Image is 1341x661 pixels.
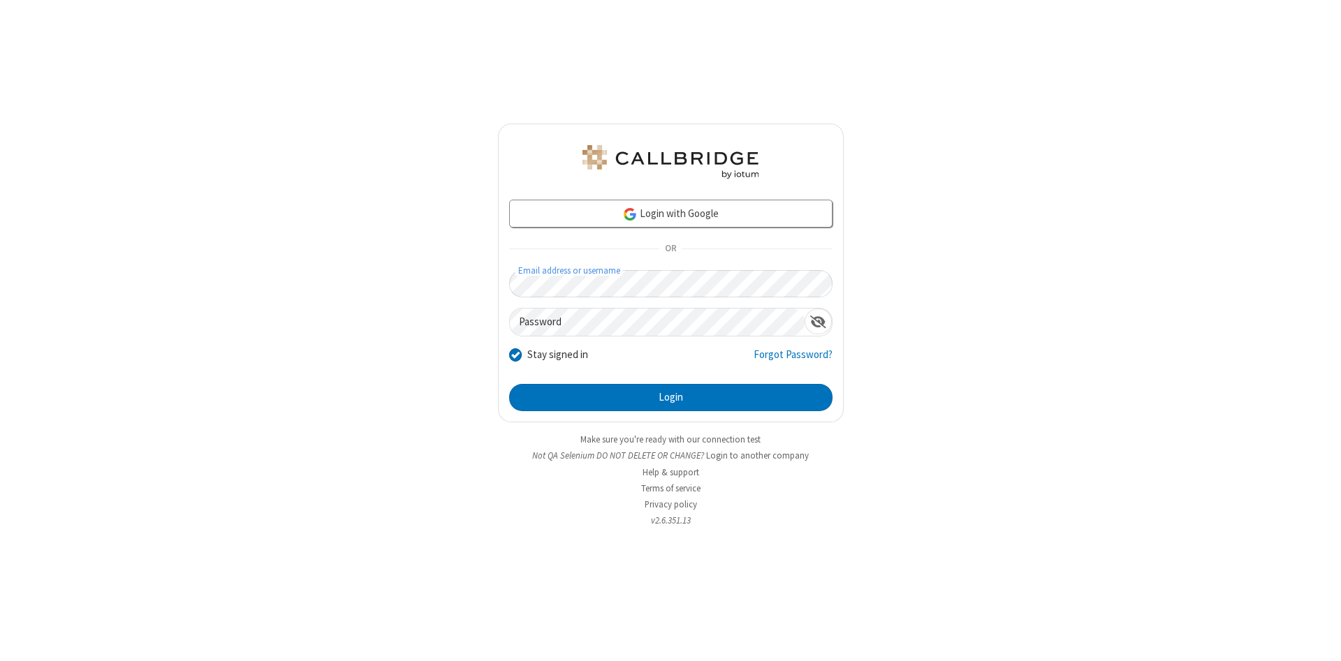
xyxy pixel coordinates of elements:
button: Login [509,384,833,412]
img: QA Selenium DO NOT DELETE OR CHANGE [580,145,761,179]
li: v2.6.351.13 [498,514,844,527]
input: Email address or username [509,270,833,297]
a: Login with Google [509,200,833,228]
li: Not QA Selenium DO NOT DELETE OR CHANGE? [498,449,844,462]
img: google-icon.png [622,207,638,222]
button: Login to another company [706,449,809,462]
a: Make sure you're ready with our connection test [580,433,761,445]
a: Privacy policy [645,498,697,510]
a: Help & support [643,466,699,478]
iframe: Chat [1306,625,1331,651]
a: Terms of service [641,482,701,494]
a: Forgot Password? [754,347,833,373]
span: OR [659,239,682,259]
label: Stay signed in [527,347,588,363]
div: Show password [805,309,832,334]
input: Password [510,309,805,336]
